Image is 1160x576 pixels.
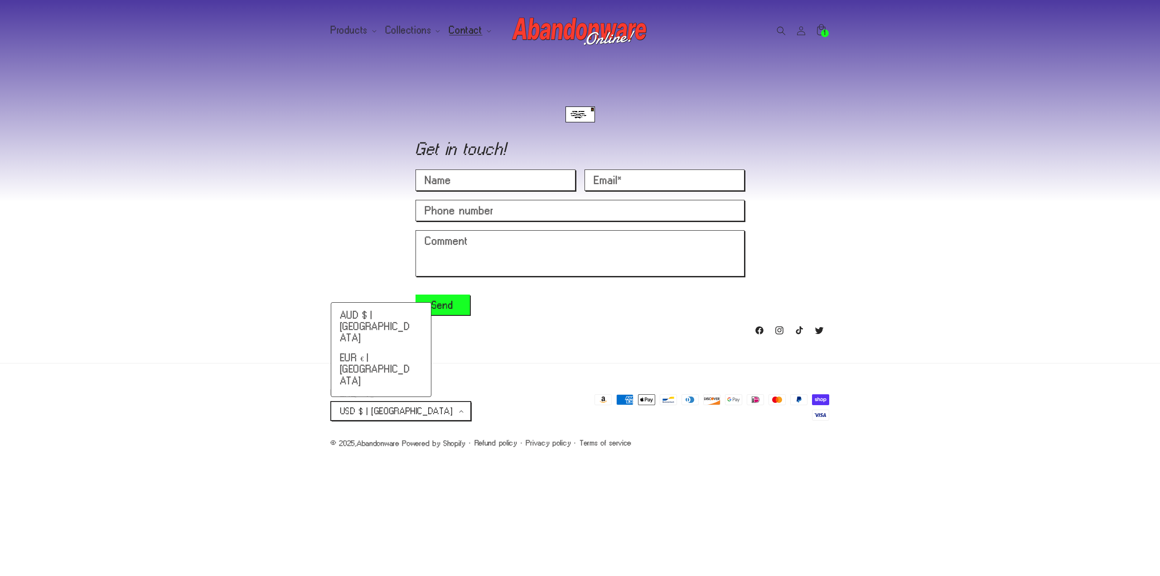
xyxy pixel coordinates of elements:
img: Abandonware [512,13,648,49]
button: Send [416,295,470,315]
img: e-mail.gif [565,106,595,122]
a: EUR € |[GEOGRAPHIC_DATA] [331,348,431,391]
span: Products [331,26,368,34]
span: AUD $ | [340,310,373,321]
h2: Country/region [331,388,471,397]
a: Abandonware [509,9,652,52]
span: USD $ | [GEOGRAPHIC_DATA] [340,407,453,416]
button: USD $ | [GEOGRAPHIC_DATA] [331,402,471,421]
summary: Products [325,21,380,40]
summary: Search [771,21,791,41]
span: EUR € | [340,395,369,407]
summary: Collections [380,21,444,40]
span: Collections [386,26,432,34]
h2: Get in touch! [416,141,744,156]
span: 1 [824,29,826,37]
span: EUR € | [340,352,369,363]
a: Refund policy [475,439,517,447]
a: EUR € |[GEOGRAPHIC_DATA] [331,391,431,434]
span: Contact [449,26,482,34]
a: Powered by Shopify [402,439,466,447]
summary: Contact [444,21,494,40]
a: Privacy policy [526,439,571,447]
input: Email [585,170,744,190]
input: Name [416,170,575,190]
a: Abandonware [357,439,400,447]
a: AUD $ |[GEOGRAPHIC_DATA] [331,305,431,348]
input: Phone number [416,200,744,221]
a: Terms of service [580,439,632,447]
small: © 2025, [331,439,400,447]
